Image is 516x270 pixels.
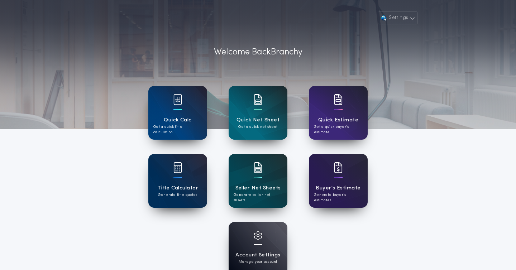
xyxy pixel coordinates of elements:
img: card icon [334,162,343,173]
h1: Title Calculator [157,184,198,192]
img: card icon [254,231,262,240]
img: user avatar [380,14,387,21]
h1: Quick Calc [164,116,192,124]
a: card iconSeller Net SheetsGenerate seller net sheets [229,154,287,208]
img: card icon [173,94,182,105]
p: Get a quick title calculation [153,124,202,135]
button: Settings [378,11,418,24]
img: card icon [173,162,182,173]
h1: Account Settings [235,251,280,259]
p: Manage your account [239,259,277,265]
p: Get a quick net sheet [238,124,277,130]
p: Generate title quotes [158,192,197,198]
a: card iconBuyer's EstimateGenerate buyer's estimates [309,154,368,208]
img: card icon [334,94,343,105]
p: Welcome Back Branchy [214,46,302,59]
a: card iconQuick CalcGet a quick title calculation [148,86,207,140]
a: card iconQuick Net SheetGet a quick net sheet [229,86,287,140]
img: card icon [254,94,262,105]
h1: Buyer's Estimate [316,184,360,192]
h1: Quick Estimate [318,116,359,124]
p: Generate seller net sheets [234,192,282,203]
a: card iconTitle CalculatorGenerate title quotes [148,154,207,208]
img: card icon [254,162,262,173]
h1: Quick Net Sheet [236,116,279,124]
p: Generate buyer's estimates [314,192,363,203]
h1: Seller Net Sheets [235,184,281,192]
a: card iconQuick EstimateGet a quick buyer's estimate [309,86,368,140]
p: Get a quick buyer's estimate [314,124,363,135]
